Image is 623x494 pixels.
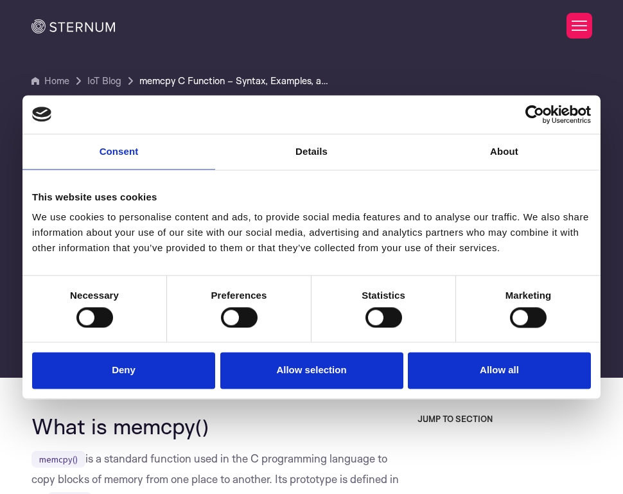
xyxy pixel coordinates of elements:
[70,290,119,301] strong: Necessary
[32,209,591,256] div: We use cookies to personalise content and ads, to provide social media features and to analyse ou...
[408,353,591,389] button: Allow all
[417,414,592,424] h3: JUMP TO SECTION
[31,73,69,89] a: Home
[211,290,267,301] strong: Preferences
[566,13,592,39] button: Toggle Menu
[31,414,399,438] h2: What is memcpy()
[478,105,591,124] a: Usercentrics Cookiebot - opens in a new window
[408,134,601,170] a: About
[215,134,408,170] a: Details
[32,353,215,389] button: Deny
[362,290,405,301] strong: Statistics
[87,73,121,89] a: IoT Blog
[32,107,51,121] img: logo
[139,73,332,89] a: memcpy C Function – Syntax, Examples, and Security Best Practices
[32,190,591,205] div: This website uses cookies
[505,290,552,301] strong: Marketing
[220,353,403,389] button: Allow selection
[31,451,85,468] code: memcpy()
[22,134,215,170] a: Consent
